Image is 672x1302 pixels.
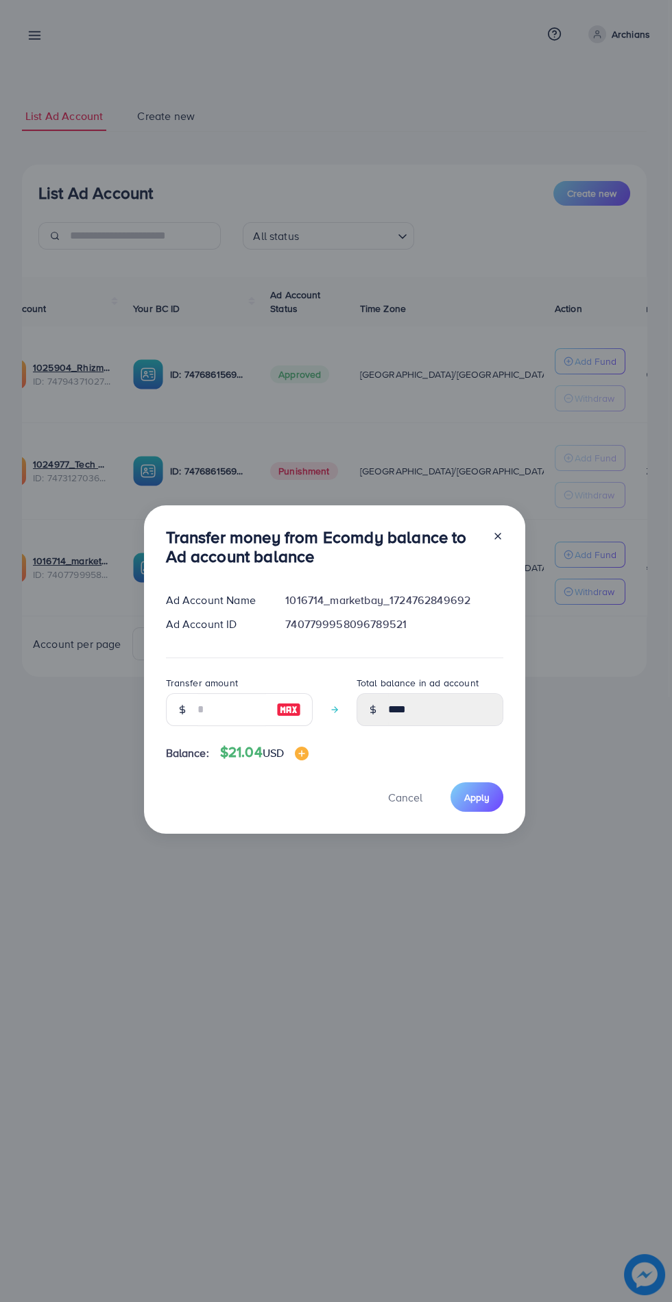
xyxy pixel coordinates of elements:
h3: Transfer money from Ecomdy balance to Ad account balance [166,527,481,567]
div: 1016714_marketbay_1724762849692 [274,592,514,608]
h4: $21.04 [220,744,309,761]
span: USD [263,745,284,760]
img: image [295,747,309,760]
img: image [276,701,301,718]
button: Apply [451,782,503,812]
span: Cancel [388,790,422,805]
div: Ad Account ID [155,616,275,632]
div: Ad Account Name [155,592,275,608]
label: Transfer amount [166,676,238,690]
div: 7407799958096789521 [274,616,514,632]
label: Total balance in ad account [357,676,479,690]
span: Balance: [166,745,209,761]
button: Cancel [371,782,440,812]
span: Apply [464,791,490,804]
